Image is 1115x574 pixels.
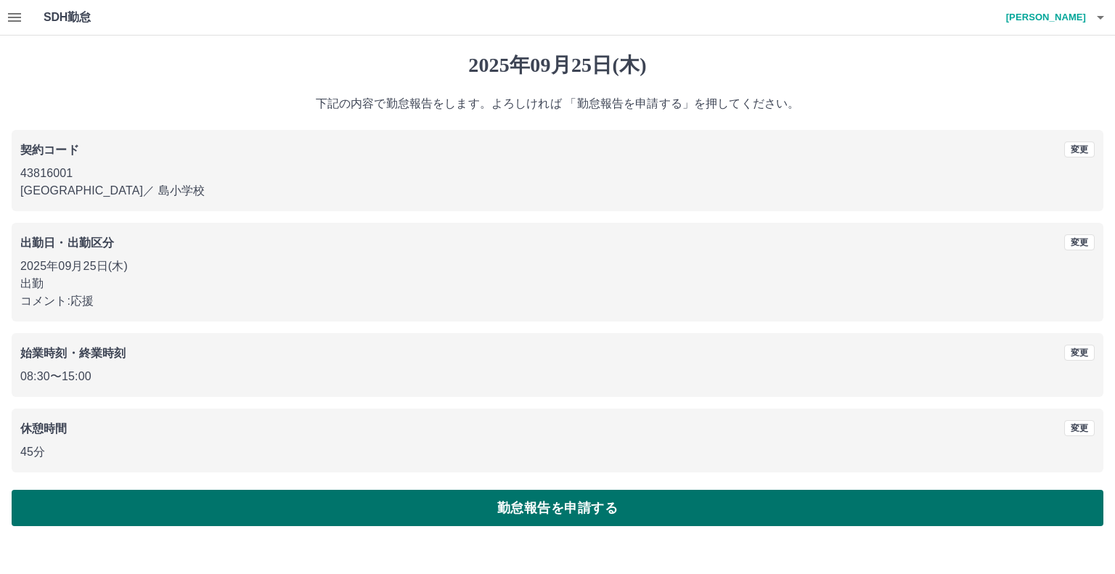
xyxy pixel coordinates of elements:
[20,347,126,359] b: 始業時刻・終業時刻
[1064,234,1095,250] button: 変更
[20,144,79,156] b: 契約コード
[20,165,1095,182] p: 43816001
[20,275,1095,292] p: 出勤
[1064,345,1095,361] button: 変更
[20,237,114,249] b: 出勤日・出勤区分
[20,422,68,435] b: 休憩時間
[12,95,1103,112] p: 下記の内容で勤怠報告をします。よろしければ 「勤怠報告を申請する」を押してください。
[1064,142,1095,157] button: 変更
[20,182,1095,200] p: [GEOGRAPHIC_DATA] ／ 島小学校
[20,258,1095,275] p: 2025年09月25日(木)
[20,292,1095,310] p: コメント: 応援
[1064,420,1095,436] button: 変更
[20,368,1095,385] p: 08:30 〜 15:00
[12,53,1103,78] h1: 2025年09月25日(木)
[20,443,1095,461] p: 45分
[12,490,1103,526] button: 勤怠報告を申請する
